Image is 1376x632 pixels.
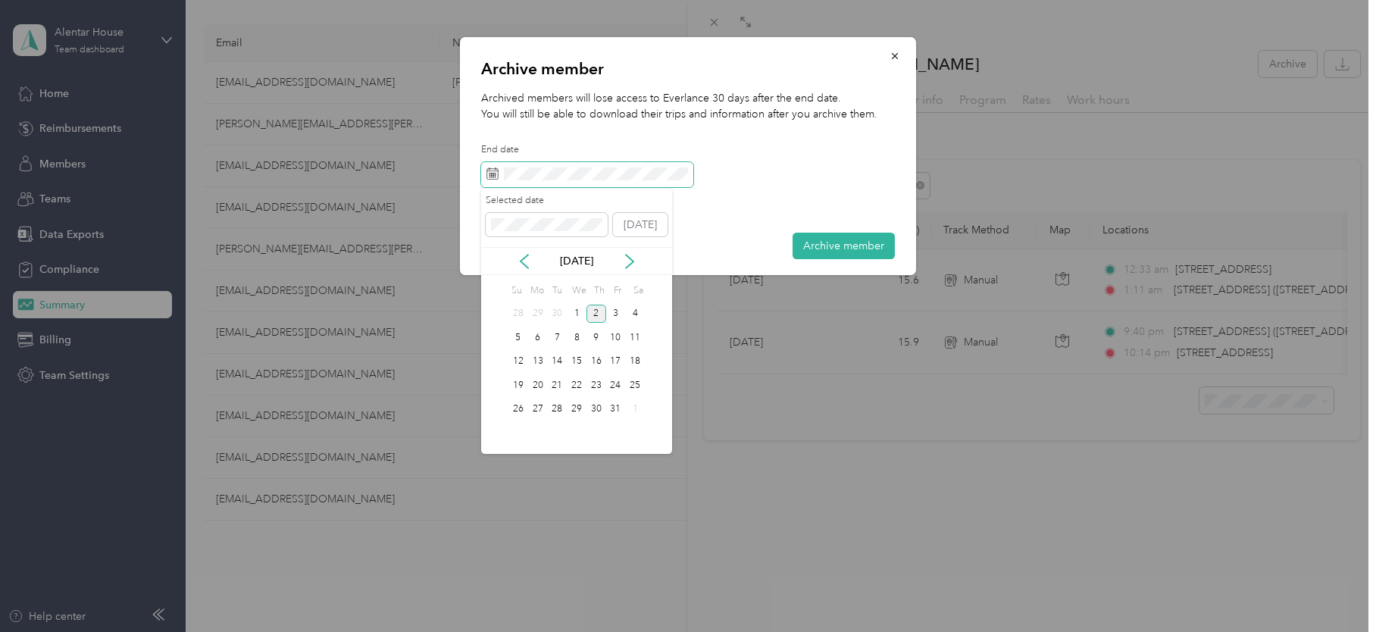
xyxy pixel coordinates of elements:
[606,400,626,419] div: 31
[528,305,548,324] div: 29
[481,106,895,122] p: You will still be able to download their trips and information after you archive them.
[547,400,567,419] div: 28
[567,400,586,419] div: 29
[547,328,567,347] div: 7
[569,280,586,302] div: We
[625,305,645,324] div: 4
[508,305,528,324] div: 28
[586,400,606,419] div: 30
[606,376,626,395] div: 24
[567,352,586,371] div: 15
[606,328,626,347] div: 10
[630,280,645,302] div: Sa
[508,352,528,371] div: 12
[481,58,895,80] p: Archive member
[586,305,606,324] div: 2
[567,328,586,347] div: 8
[549,280,564,302] div: Tu
[625,328,645,347] div: 11
[528,328,548,347] div: 6
[592,280,606,302] div: Th
[528,376,548,395] div: 20
[508,328,528,347] div: 5
[606,352,626,371] div: 17
[1291,547,1376,632] iframe: Everlance-gr Chat Button Frame
[545,253,608,269] p: [DATE]
[567,305,586,324] div: 1
[528,280,545,302] div: Mo
[547,305,567,324] div: 30
[793,233,895,259] button: Archive member
[625,400,645,419] div: 1
[613,213,668,237] button: [DATE]
[508,400,528,419] div: 26
[481,143,693,157] label: End date
[625,352,645,371] div: 18
[481,90,895,106] p: Archived members will lose access to Everlance 30 days after the end date.
[508,376,528,395] div: 19
[586,352,606,371] div: 16
[508,280,523,302] div: Su
[528,352,548,371] div: 13
[547,376,567,395] div: 21
[567,376,586,395] div: 22
[606,305,626,324] div: 3
[486,194,608,208] label: Selected date
[547,352,567,371] div: 14
[611,280,625,302] div: Fr
[528,400,548,419] div: 27
[625,376,645,395] div: 25
[586,328,606,347] div: 9
[586,376,606,395] div: 23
